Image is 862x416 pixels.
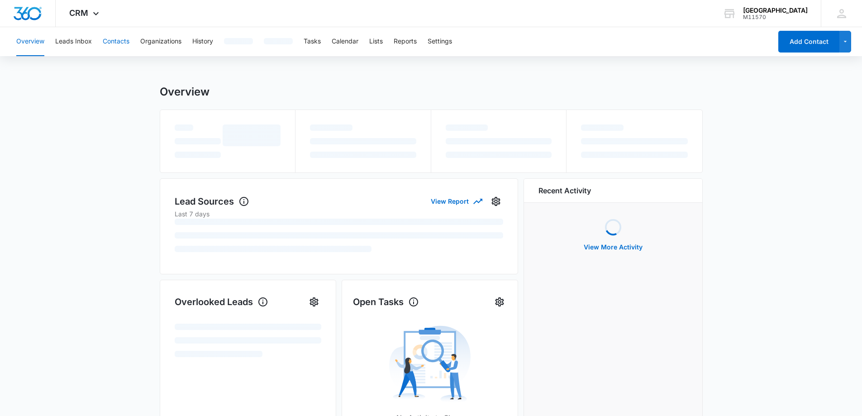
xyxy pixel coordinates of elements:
[332,27,358,56] button: Calendar
[743,14,808,20] div: account id
[489,194,503,209] button: Settings
[304,27,321,56] button: Tasks
[16,27,44,56] button: Overview
[369,27,383,56] button: Lists
[307,295,321,309] button: Settings
[103,27,129,56] button: Contacts
[55,27,92,56] button: Leads Inbox
[69,8,88,18] span: CRM
[575,236,652,258] button: View More Activity
[743,7,808,14] div: account name
[394,27,417,56] button: Reports
[778,31,839,53] button: Add Contact
[175,209,503,219] p: Last 7 days
[353,295,419,309] h1: Open Tasks
[175,295,268,309] h1: Overlooked Leads
[140,27,181,56] button: Organizations
[538,185,591,196] h6: Recent Activity
[175,195,249,208] h1: Lead Sources
[428,27,452,56] button: Settings
[431,193,481,209] button: View Report
[192,27,213,56] button: History
[160,85,210,99] h1: Overview
[492,295,507,309] button: Settings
